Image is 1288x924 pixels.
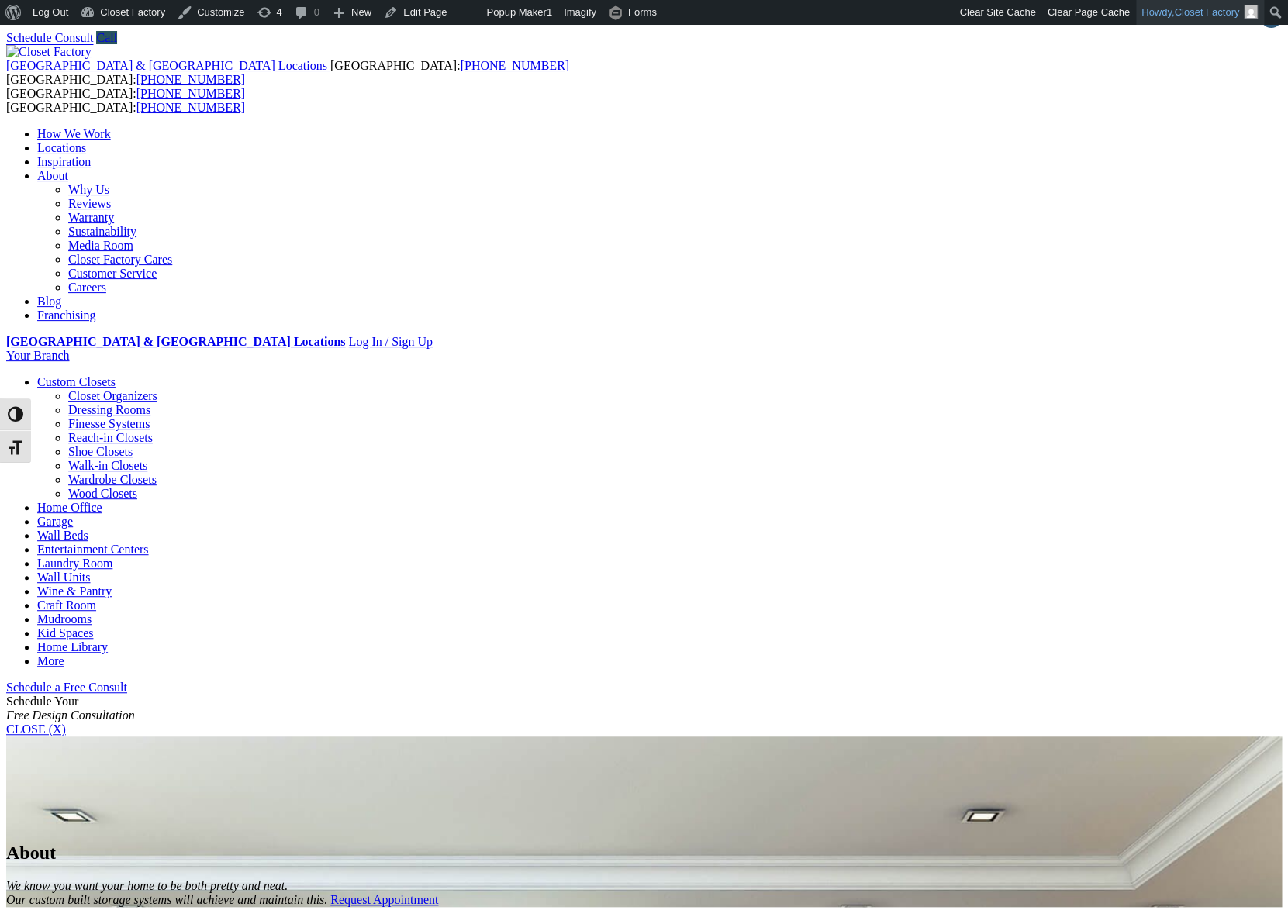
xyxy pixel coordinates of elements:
a: Locations [37,141,86,154]
a: Garage [37,515,73,528]
span: 1 [547,6,552,18]
a: [GEOGRAPHIC_DATA] & [GEOGRAPHIC_DATA] Locations [6,335,345,348]
a: Finesse Systems [68,417,150,430]
a: Wall Beds [37,529,88,542]
a: Reach-in Closets [68,431,153,444]
a: [PHONE_NUMBER] [136,101,245,114]
a: Warranty [68,211,114,224]
a: [GEOGRAPHIC_DATA] & [GEOGRAPHIC_DATA] Locations [6,59,330,72]
h1: About [6,843,1282,864]
span: Clear Site Cache [959,6,1035,18]
a: Your Branch [6,349,69,362]
img: Closet Factory [6,45,92,59]
a: Dressing Rooms [68,403,150,416]
a: Blog [37,295,61,308]
a: Franchising [37,309,96,322]
a: More menu text will display only on big screen [37,654,64,667]
a: Wall Units [37,571,90,584]
a: Wardrobe Closets [68,473,157,486]
a: Entertainment Centers [37,543,149,556]
a: Craft Room [37,598,96,612]
a: Inspiration [37,155,91,168]
a: Schedule a Free Consult (opens a dropdown menu) [6,681,127,694]
span: Schedule Your [6,695,135,722]
a: Sustainability [68,225,136,238]
a: Schedule Consult [6,31,93,44]
a: Shoe Closets [68,445,133,458]
a: Log In / Sign Up [348,335,432,348]
a: Request Appointment [330,893,438,906]
a: Call [96,31,117,44]
a: About [37,169,68,182]
span: [GEOGRAPHIC_DATA]: [GEOGRAPHIC_DATA]: [6,59,569,86]
span: [GEOGRAPHIC_DATA] & [GEOGRAPHIC_DATA] Locations [6,59,327,72]
em: Free Design Consultation [6,709,135,722]
a: Media Room [68,239,133,252]
a: Wine & Pantry [37,584,112,598]
a: [PHONE_NUMBER] [136,73,245,86]
a: Why Us [68,183,109,196]
a: Wood Closets [68,487,137,500]
a: [PHONE_NUMBER] [460,59,568,72]
a: Laundry Room [37,557,112,570]
a: Custom Closets [37,375,116,388]
a: Kid Spaces [37,626,93,640]
em: We know you want your home to be both pretty and neat. Our custom built storage systems will achi... [6,879,327,906]
span: [GEOGRAPHIC_DATA]: [GEOGRAPHIC_DATA]: [6,87,245,114]
span: Clear Page Cache [1048,6,1130,18]
a: Home Library [37,640,108,653]
a: Careers [68,281,106,294]
a: Closet Organizers [68,389,157,402]
a: Mudrooms [37,612,92,626]
span: Closet Factory [1174,6,1239,18]
a: Closet Factory Cares [68,253,172,266]
a: Walk-in Closets [68,459,147,472]
a: [PHONE_NUMBER] [136,87,245,100]
a: CLOSE (X) [6,722,66,736]
a: Reviews [68,197,111,210]
a: Home Office [37,501,102,514]
a: How We Work [37,127,111,140]
a: Customer Service [68,267,157,280]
